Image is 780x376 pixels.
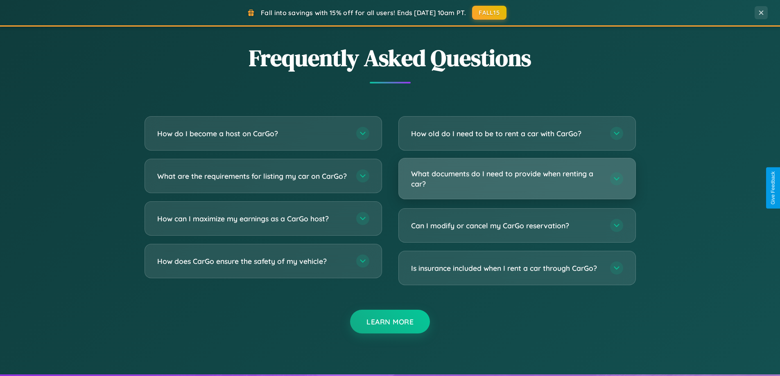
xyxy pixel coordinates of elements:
h3: How does CarGo ensure the safety of my vehicle? [157,256,348,266]
h2: Frequently Asked Questions [145,42,636,74]
h3: What are the requirements for listing my car on CarGo? [157,171,348,181]
h3: How do I become a host on CarGo? [157,128,348,139]
span: Fall into savings with 15% off for all users! Ends [DATE] 10am PT. [261,9,466,17]
h3: What documents do I need to provide when renting a car? [411,169,602,189]
button: FALL15 [472,6,506,20]
h3: Is insurance included when I rent a car through CarGo? [411,263,602,273]
div: Give Feedback [770,171,776,205]
h3: How old do I need to be to rent a car with CarGo? [411,128,602,139]
h3: How can I maximize my earnings as a CarGo host? [157,214,348,224]
button: Learn More [350,310,430,333]
h3: Can I modify or cancel my CarGo reservation? [411,221,602,231]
